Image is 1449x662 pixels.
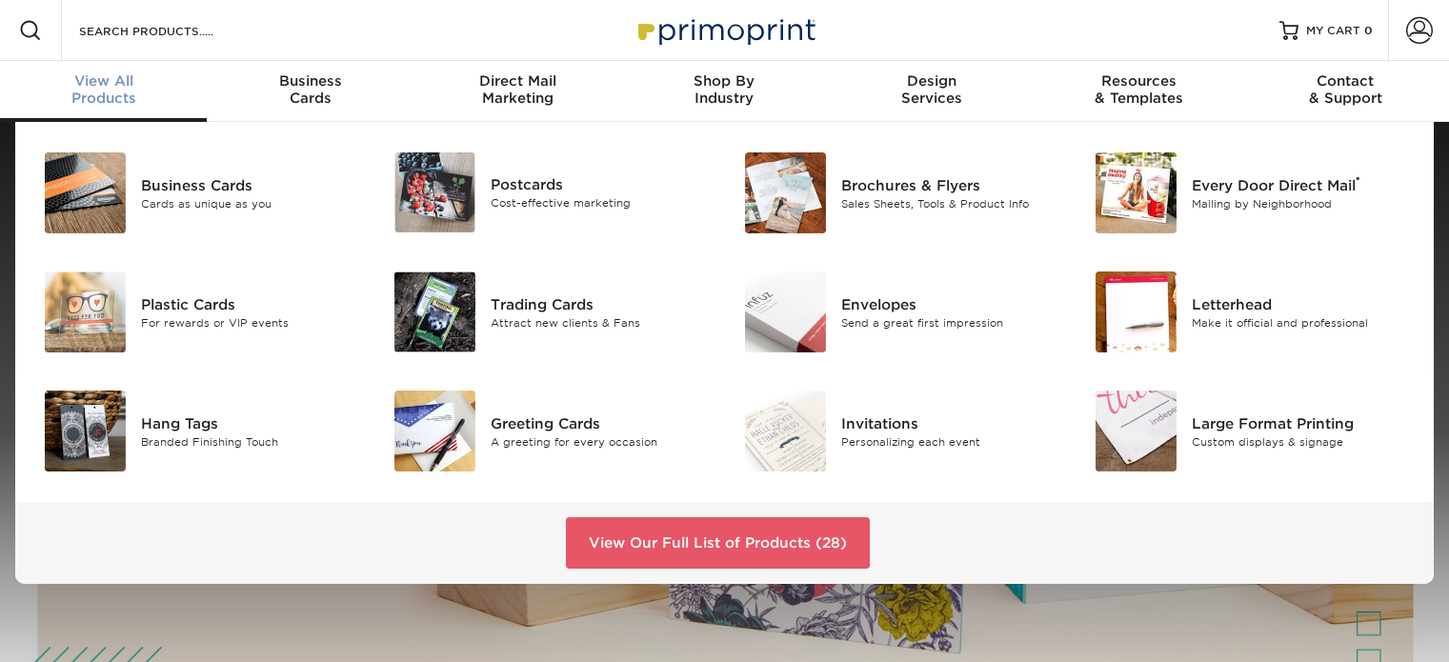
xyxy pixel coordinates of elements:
a: DesignServices [828,61,1035,122]
a: BusinessCards [207,61,413,122]
img: Envelopes [745,271,826,352]
div: Send a great first impression [841,314,1060,331]
a: View Our Full List of Products (28) [566,517,870,569]
div: Cards [207,72,413,107]
img: Plastic Cards [45,271,126,352]
div: Hang Tags [141,412,360,433]
a: Brochures & Flyers Brochures & Flyers Sales Sheets, Tools & Product Info [739,145,1061,241]
img: Trading Cards [394,271,475,352]
a: Trading Cards Trading Cards Attract new clients & Fans [389,264,711,360]
span: Business [207,72,413,90]
a: Direct MailMarketing [414,61,621,122]
a: Letterhead Letterhead Make it official and professional [1089,264,1411,360]
sup: ® [1356,174,1360,188]
div: Envelopes [841,293,1060,314]
div: Marketing [414,72,621,107]
span: 0 [1364,24,1373,37]
div: & Support [1242,72,1449,107]
div: Sales Sheets, Tools & Product Info [841,195,1060,211]
div: Make it official and professional [1192,314,1411,331]
a: Hang Tags Hang Tags Branded Finishing Touch [38,383,360,479]
img: Invitations [745,391,826,471]
div: Industry [621,72,828,107]
img: Every Door Direct Mail [1096,152,1177,233]
div: A greeting for every occasion [491,433,710,450]
a: Shop ByIndustry [621,61,828,122]
div: Postcards [491,174,710,195]
div: Cost-effective marketing [491,195,710,211]
a: Postcards Postcards Cost-effective marketing [389,145,711,240]
span: Direct Mail [414,72,621,90]
div: Greeting Cards [491,412,710,433]
a: Greeting Cards Greeting Cards A greeting for every occasion [389,383,711,479]
div: Personalizing each event [841,433,1060,450]
a: Envelopes Envelopes Send a great first impression [739,264,1061,360]
a: Business Cards Business Cards Cards as unique as you [38,145,360,241]
img: Business Cards [45,152,126,233]
span: Design [828,72,1035,90]
span: Shop By [621,72,828,90]
a: Every Door Direct Mail Every Door Direct Mail® Mailing by Neighborhood [1089,145,1411,241]
div: For rewards or VIP events [141,314,360,331]
a: Large Format Printing Large Format Printing Custom displays & signage [1089,383,1411,479]
div: Mailing by Neighborhood [1192,195,1411,211]
span: Resources [1035,72,1241,90]
div: Letterhead [1192,293,1411,314]
img: Postcards [394,152,475,232]
a: Resources& Templates [1035,61,1241,122]
img: Large Format Printing [1096,391,1177,471]
div: Trading Cards [491,293,710,314]
div: Large Format Printing [1192,412,1411,433]
div: Invitations [841,412,1060,433]
div: Attract new clients & Fans [491,314,710,331]
div: Branded Finishing Touch [141,433,360,450]
a: Contact& Support [1242,61,1449,122]
img: Hang Tags [45,391,126,471]
input: SEARCH PRODUCTS..... [77,19,263,42]
div: Brochures & Flyers [841,174,1060,195]
a: Plastic Cards Plastic Cards For rewards or VIP events [38,264,360,360]
div: & Templates [1035,72,1241,107]
div: Business Cards [141,174,360,195]
div: Services [828,72,1035,107]
img: Greeting Cards [394,391,475,471]
div: Custom displays & signage [1192,433,1411,450]
div: Cards as unique as you [141,195,360,211]
img: Primoprint [630,10,820,50]
span: Contact [1242,72,1449,90]
img: Letterhead [1096,271,1177,352]
div: Plastic Cards [141,293,360,314]
a: Invitations Invitations Personalizing each event [739,383,1061,479]
div: Every Door Direct Mail [1192,174,1411,195]
img: Brochures & Flyers [745,152,826,233]
span: MY CART [1306,23,1360,39]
